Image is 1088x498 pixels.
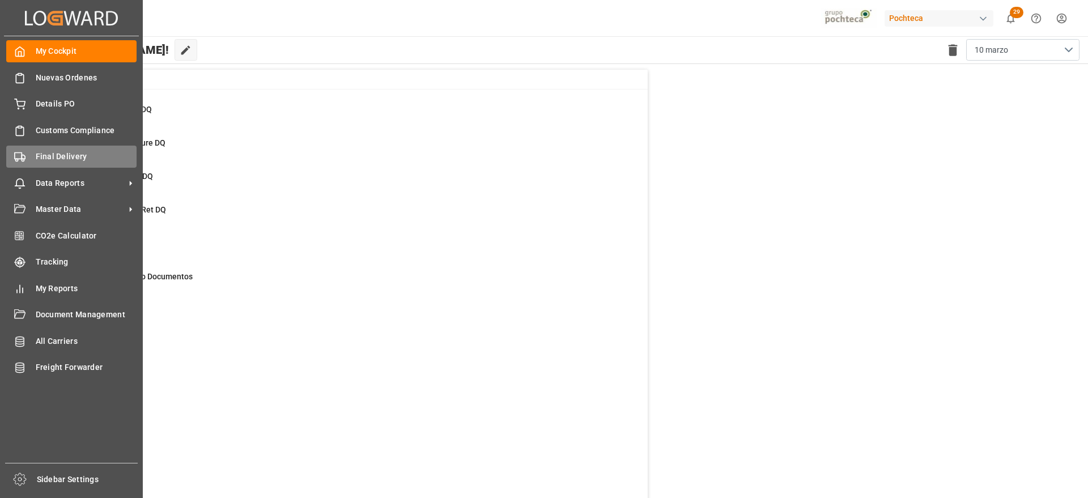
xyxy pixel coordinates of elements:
span: Final Delivery [36,151,137,163]
img: pochtecaImg.jpg_1689854062.jpg [821,8,877,28]
button: open menu [966,39,1079,61]
span: Document Management [36,309,137,321]
a: My Cockpit [6,40,137,62]
a: Freight Forwarder [6,356,137,378]
span: My Cockpit [36,45,137,57]
button: Pochteca [885,7,998,29]
a: Document Management [6,304,137,326]
a: 11Missing Empty Ret DQDetails PO [58,204,634,228]
a: Tracking [6,251,137,273]
a: Nuevas Ordenes [6,66,137,88]
span: Sidebar Settings [37,474,138,486]
span: CO2e Calculator [36,230,137,242]
span: Master Data [36,203,125,215]
a: 8Missing Departure DQDetails PO [58,137,634,161]
a: 42New Creations DQDetails PO [58,104,634,127]
a: 946Con DemorasFinal Delivery [58,304,634,328]
a: 57In ProgressDetails PO [58,237,634,261]
a: 334Pendiente Envio DocumentosDetails PO [58,271,634,295]
a: Customs Compliance [6,119,137,141]
div: Pochteca [885,10,993,27]
a: Final Delivery [6,146,137,168]
span: 10 marzo [975,44,1008,56]
button: Help Center [1023,6,1049,31]
a: CO2e Calculator [6,224,137,246]
a: 3Missing Arrival DQDetails PO [58,171,634,194]
span: Freight Forwarder [36,361,137,373]
span: Tracking [36,256,137,268]
a: All Carriers [6,330,137,352]
span: Nuevas Ordenes [36,72,137,84]
span: Hello [PERSON_NAME]! [47,39,169,61]
a: Details PO [6,93,137,115]
span: Details PO [36,98,137,110]
a: My Reports [6,277,137,299]
span: My Reports [36,283,137,295]
span: Data Reports [36,177,125,189]
span: All Carriers [36,335,137,347]
span: Customs Compliance [36,125,137,137]
span: 29 [1010,7,1023,18]
button: show 29 new notifications [998,6,1023,31]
